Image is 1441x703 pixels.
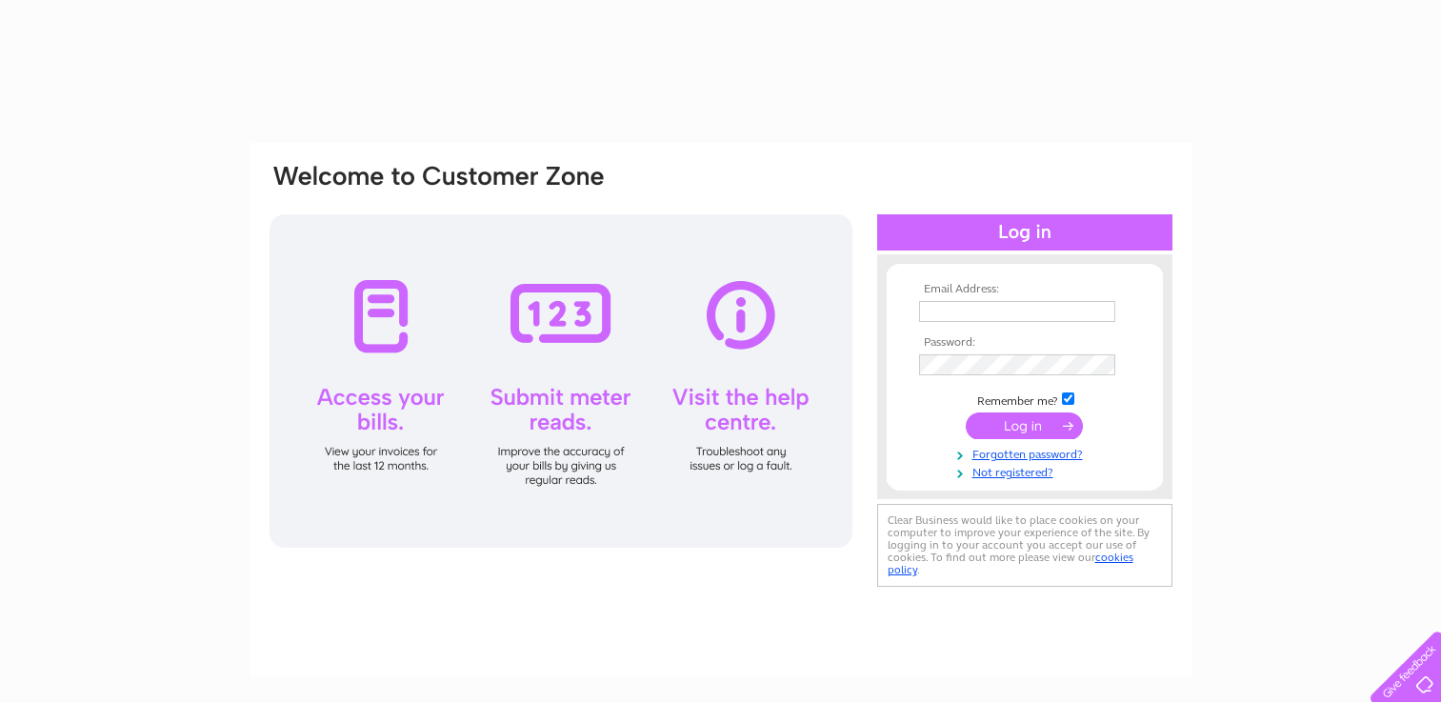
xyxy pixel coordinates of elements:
th: Password: [914,336,1135,350]
input: Submit [966,412,1083,439]
a: Forgotten password? [919,444,1135,462]
a: cookies policy [888,551,1133,576]
td: Remember me? [914,390,1135,409]
div: Clear Business would like to place cookies on your computer to improve your experience of the sit... [877,504,1172,587]
a: Not registered? [919,462,1135,480]
th: Email Address: [914,283,1135,296]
